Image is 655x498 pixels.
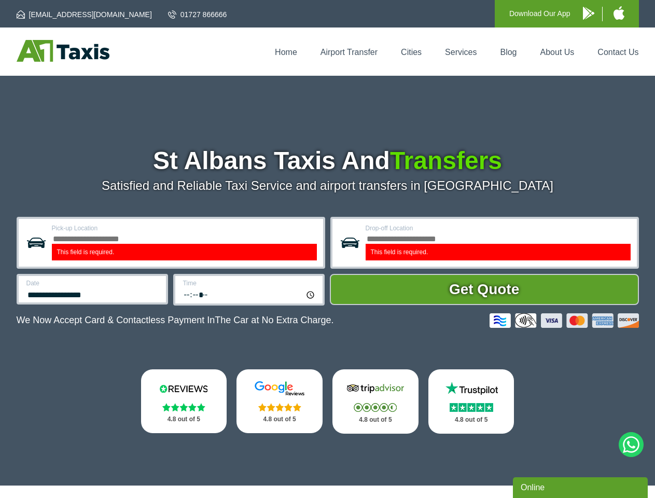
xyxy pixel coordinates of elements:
[330,274,639,305] button: Get Quote
[440,381,503,396] img: Trustpilot
[152,413,216,426] p: 4.8 out of 5
[320,48,378,57] a: Airport Transfer
[401,48,422,57] a: Cities
[344,413,407,426] p: 4.8 out of 5
[52,225,317,231] label: Pick-up Location
[248,413,311,426] p: 4.8 out of 5
[445,48,477,57] a: Services
[354,403,397,412] img: Stars
[17,40,109,62] img: A1 Taxis St Albans LTD
[183,280,316,286] label: Time
[17,9,152,20] a: [EMAIL_ADDRESS][DOMAIN_NAME]
[614,6,624,20] img: A1 Taxis iPhone App
[332,369,419,434] a: Tripadvisor Stars 4.8 out of 5
[17,178,639,193] p: Satisfied and Reliable Taxi Service and airport transfers in [GEOGRAPHIC_DATA]
[26,280,160,286] label: Date
[490,313,639,328] img: Credit And Debit Cards
[540,48,575,57] a: About Us
[52,244,317,260] label: This field is required.
[215,315,333,325] span: The Car at No Extra Charge.
[440,413,503,426] p: 4.8 out of 5
[366,225,631,231] label: Drop-off Location
[390,147,502,174] span: Transfers
[258,403,301,411] img: Stars
[248,381,311,396] img: Google
[366,244,631,260] label: This field is required.
[513,475,650,498] iframe: chat widget
[344,381,407,396] img: Tripadvisor
[597,48,638,57] a: Contact Us
[152,381,215,396] img: Reviews.io
[500,48,517,57] a: Blog
[236,369,323,433] a: Google Stars 4.8 out of 5
[275,48,297,57] a: Home
[17,148,639,173] h1: St Albans Taxis And
[509,7,570,20] p: Download Our App
[583,7,594,20] img: A1 Taxis Android App
[168,9,227,20] a: 01727 866666
[450,403,493,412] img: Stars
[428,369,514,434] a: Trustpilot Stars 4.8 out of 5
[141,369,227,433] a: Reviews.io Stars 4.8 out of 5
[17,315,334,326] p: We Now Accept Card & Contactless Payment In
[162,403,205,411] img: Stars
